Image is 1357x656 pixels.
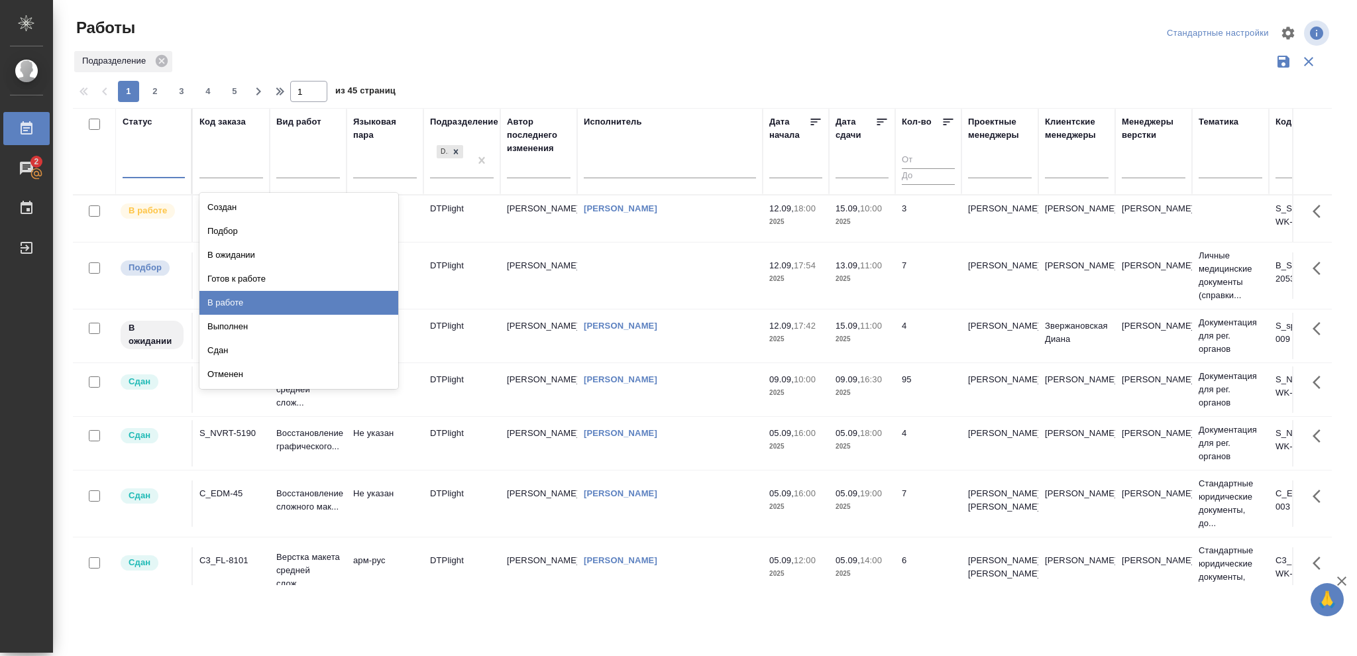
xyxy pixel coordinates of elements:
p: 09.09, [836,374,860,384]
div: S_NVRT-5190 [199,427,263,440]
div: split button [1164,23,1272,44]
p: Восстановление графического... [276,427,340,453]
button: Здесь прячутся важные кнопки [1305,547,1336,579]
span: 2 [26,155,46,168]
td: [PERSON_NAME] [500,313,577,359]
p: [PERSON_NAME] [1122,259,1185,272]
p: Восстановление сложного мак... [276,487,340,514]
p: 16:30 [860,374,882,384]
p: 12.09, [769,321,794,331]
div: Код заказа [199,115,246,129]
p: Сдан [129,429,150,442]
input: До [902,168,955,185]
button: 🙏 [1311,583,1344,616]
td: Не указан [347,420,423,466]
p: 11:00 [860,260,882,270]
p: [PERSON_NAME] [1122,487,1185,500]
p: 15.09, [836,203,860,213]
p: [PERSON_NAME] [1122,373,1185,386]
td: [PERSON_NAME] [1038,366,1115,413]
div: Менеджеры верстки [1122,115,1185,142]
div: Клиентские менеджеры [1045,115,1109,142]
div: Кол-во [902,115,932,129]
button: 3 [171,81,192,102]
p: 16:00 [794,428,816,438]
td: 7 [895,252,961,299]
p: 2025 [769,567,822,580]
p: [PERSON_NAME] [1122,202,1185,215]
span: Настроить таблицу [1272,17,1304,49]
a: 2 [3,152,50,185]
div: Исполнитель назначен, приступать к работе пока рано [119,319,185,351]
td: Не указан [347,480,423,527]
div: Менеджер проверил работу исполнителя, передает ее на следующий этап [119,373,185,391]
p: 13.09, [836,260,860,270]
p: 10:00 [860,203,882,213]
p: Верстка макета средней слож... [276,551,340,590]
div: В работе [199,291,398,315]
span: 4 [197,85,219,98]
p: 2025 [836,386,889,400]
p: Подразделение [82,54,150,68]
a: [PERSON_NAME] [584,428,657,438]
div: Менеджер проверил работу исполнителя, передает ее на следующий этап [119,487,185,505]
td: DTPlight [423,252,500,299]
td: [PERSON_NAME] [500,252,577,299]
p: Личные медицинские документы (справки... [1199,249,1262,302]
button: Здесь прячутся важные кнопки [1305,252,1336,284]
p: 19:00 [860,488,882,498]
p: [PERSON_NAME], [PERSON_NAME] [968,554,1032,580]
p: Подбор [129,261,162,274]
p: 12.09, [769,260,794,270]
p: Верстка макета средней слож... [276,370,340,410]
p: 2025 [769,215,822,229]
div: В ожидании [199,243,398,267]
td: [PERSON_NAME] [961,195,1038,242]
div: Код работы [1276,115,1327,129]
p: 09.09, [769,374,794,384]
div: Создан [199,195,398,219]
button: 5 [224,81,245,102]
p: 05.09, [769,488,794,498]
div: Языковая пара [353,115,417,142]
td: [PERSON_NAME] [1038,480,1115,527]
span: из 45 страниц [335,83,396,102]
span: Работы [73,17,135,38]
p: Сдан [129,489,150,502]
p: 2025 [836,333,889,346]
p: 10:00 [794,374,816,384]
td: S_NVRT-5190-WK-008 [1269,366,1346,413]
td: [PERSON_NAME] [1038,420,1115,466]
p: 05.09, [836,555,860,565]
td: 4 [895,420,961,466]
p: Стандартные юридические документы, до... [1199,544,1262,597]
p: 2025 [769,500,822,514]
button: Сохранить фильтры [1271,49,1296,74]
div: DTPlight [437,145,449,159]
p: 18:00 [860,428,882,438]
p: [PERSON_NAME] [1122,427,1185,440]
td: 7 [895,480,961,527]
p: 05.09, [769,428,794,438]
p: 11:00 [860,321,882,331]
p: 05.09, [769,555,794,565]
div: Дата сдачи [836,115,875,142]
td: DTPlight [423,480,500,527]
td: 4 [895,313,961,359]
td: [PERSON_NAME] [1038,252,1115,299]
a: [PERSON_NAME] [584,321,657,331]
p: Сдан [129,375,150,388]
div: Дата начала [769,115,809,142]
div: Сдан [199,339,398,362]
p: Документация для рег. органов [1199,423,1262,463]
button: Здесь прячутся важные кнопки [1305,313,1336,345]
div: Исполнитель выполняет работу [119,202,185,220]
div: Автор последнего изменения [507,115,570,155]
div: Проектные менеджеры [968,115,1032,142]
span: Посмотреть информацию [1304,21,1332,46]
p: 2025 [836,440,889,453]
td: [PERSON_NAME] [1038,547,1115,594]
a: [PERSON_NAME] [584,374,657,384]
p: Стандартные юридические документы, до... [1199,477,1262,530]
a: [PERSON_NAME] [584,203,657,213]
